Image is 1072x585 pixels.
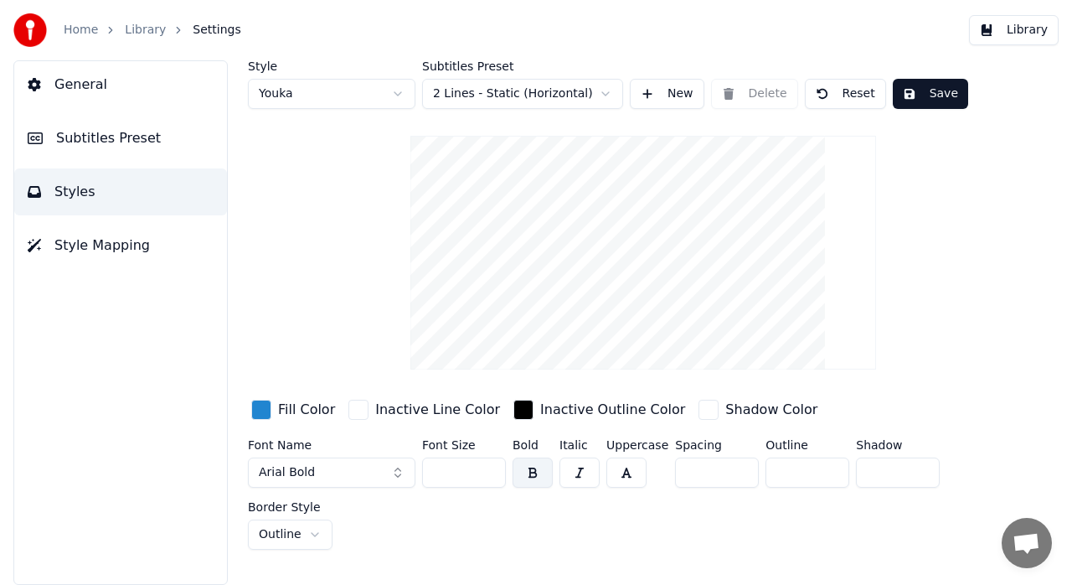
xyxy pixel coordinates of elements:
label: Outline [765,439,849,451]
label: Font Name [248,439,415,451]
button: Inactive Outline Color [510,396,688,423]
label: Shadow [856,439,940,451]
div: Inactive Line Color [375,400,500,420]
span: General [54,75,107,95]
label: Subtitles Preset [422,60,623,72]
button: Shadow Color [695,396,821,423]
button: Reset [805,79,886,109]
div: Fill Color [278,400,335,420]
div: Inactive Outline Color [540,400,685,420]
button: Library [969,15,1059,45]
label: Font Size [422,439,506,451]
span: Arial Bold [259,464,315,481]
button: Styles [14,168,227,215]
div: Open chat [1002,518,1052,568]
button: Fill Color [248,396,338,423]
button: General [14,61,227,108]
span: Settings [193,22,240,39]
a: Home [64,22,98,39]
label: Italic [559,439,600,451]
button: New [630,79,704,109]
nav: breadcrumb [64,22,241,39]
label: Bold [513,439,553,451]
label: Style [248,60,415,72]
label: Uppercase [606,439,668,451]
button: Save [893,79,968,109]
div: Shadow Color [725,400,817,420]
label: Spacing [675,439,759,451]
label: Border Style [248,501,332,513]
span: Styles [54,182,95,202]
button: Style Mapping [14,222,227,269]
button: Subtitles Preset [14,115,227,162]
button: Inactive Line Color [345,396,503,423]
a: Library [125,22,166,39]
img: youka [13,13,47,47]
span: Subtitles Preset [56,128,161,148]
span: Style Mapping [54,236,150,256]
